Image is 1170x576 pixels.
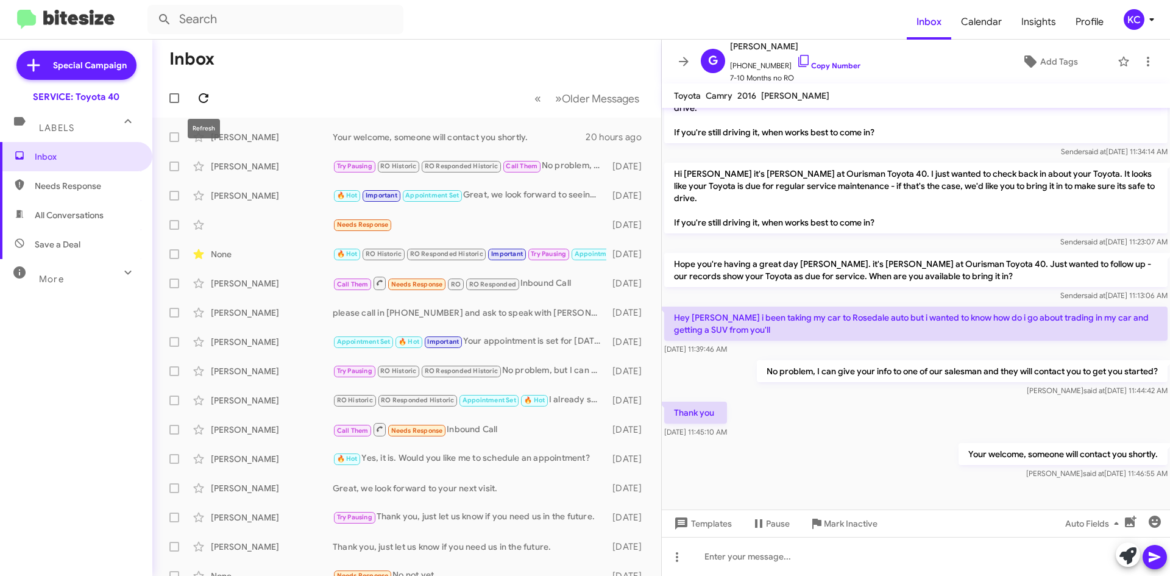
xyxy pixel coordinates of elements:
[337,250,358,258] span: 🔥 Hot
[380,367,416,375] span: RO Historic
[1055,513,1133,535] button: Auto Fields
[606,307,651,319] div: [DATE]
[337,280,369,288] span: Call Them
[1065,513,1124,535] span: Auto Fields
[662,513,742,535] button: Templates
[469,280,516,288] span: RO Responded
[491,250,523,258] span: Important
[211,336,333,348] div: [PERSON_NAME]
[211,511,333,524] div: [PERSON_NAME]
[35,238,80,251] span: Save a Deal
[796,61,860,70] a: Copy Number
[824,513,877,535] span: Mark Inactive
[425,162,498,170] span: RO Responded Historic
[211,248,333,260] div: None
[799,513,887,535] button: Mark Inactive
[333,188,606,202] div: Great, we look forward to seeing you [DATE] 1:40.
[211,541,333,553] div: [PERSON_NAME]
[1066,4,1113,40] a: Profile
[1083,386,1105,395] span: said at
[672,513,732,535] span: Templates
[606,336,651,348] div: [DATE]
[337,338,391,346] span: Appointment Set
[664,344,727,354] span: [DATE] 11:39:46 AM
[39,123,74,133] span: Labels
[606,190,651,202] div: [DATE]
[606,511,651,524] div: [DATE]
[606,541,651,553] div: [DATE]
[664,73,1168,143] p: Hi [PERSON_NAME] it's [PERSON_NAME] at Ourisman Toyota 40. I just wanted to check back in about y...
[1083,469,1104,478] span: said at
[333,422,606,437] div: Inbound Call
[337,455,358,463] span: 🔥 Hot
[333,131,586,143] div: Your welcome, someone will contact you shortly.
[706,90,732,101] span: Camry
[606,424,651,436] div: [DATE]
[427,338,459,346] span: Important
[606,219,651,231] div: [DATE]
[1012,4,1066,40] a: Insights
[534,91,541,106] span: «
[606,482,651,494] div: [DATE]
[337,513,372,521] span: Try Pausing
[333,335,606,349] div: Your appointment is set for [DATE] 1:00.
[907,4,951,40] a: Inbox
[337,191,358,199] span: 🔥 Hot
[1060,237,1168,246] span: Sender [DATE] 11:23:07 AM
[381,396,454,404] span: RO Responded Historic
[35,151,138,163] span: Inbox
[463,396,516,404] span: Appointment Set
[737,90,756,101] span: 2016
[333,510,606,524] div: Thank you, just let us know if you need us in the future.
[211,160,333,172] div: [PERSON_NAME]
[506,162,537,170] span: Call Them
[757,360,1168,382] p: No problem, I can give your info to one of our salesman and they will contact you to get you star...
[333,364,606,378] div: No problem, but I can offer you our Fall Special for the 2017 Camry, since we haven't seen it for...
[391,280,443,288] span: Needs Response
[761,90,829,101] span: [PERSON_NAME]
[959,443,1168,465] p: Your welcome, someone will contact you shortly.
[337,162,372,170] span: Try Pausing
[211,482,333,494] div: [PERSON_NAME]
[606,365,651,377] div: [DATE]
[333,247,606,261] div: Great, we look forward to seeing you [DATE][DATE] 9:00
[337,396,373,404] span: RO Historic
[606,248,651,260] div: [DATE]
[664,163,1168,233] p: Hi [PERSON_NAME] it's [PERSON_NAME] at Ourisman Toyota 40. I just wanted to check back in about y...
[333,393,606,407] div: I already scheduled service for [DATE]
[405,191,459,199] span: Appointment Set
[211,277,333,290] div: [PERSON_NAME]
[39,274,64,285] span: More
[333,307,606,319] div: please call in [PHONE_NUMBER] and ask to speak with [PERSON_NAME] in finance
[211,307,333,319] div: [PERSON_NAME]
[1084,237,1105,246] span: said at
[211,394,333,407] div: [PERSON_NAME]
[337,367,372,375] span: Try Pausing
[366,250,402,258] span: RO Historic
[399,338,419,346] span: 🔥 Hot
[1040,51,1078,73] span: Add Tags
[674,90,701,101] span: Toyota
[333,276,606,291] div: Inbound Call
[211,365,333,377] div: [PERSON_NAME]
[555,91,562,106] span: »
[333,452,606,466] div: Yes, it is. Would you like me to schedule an appointment?
[211,131,333,143] div: [PERSON_NAME]
[1124,9,1144,30] div: KC
[575,250,628,258] span: Appointment Set
[742,513,799,535] button: Pause
[333,541,606,553] div: Thank you, just let us know if you need us in the future.
[211,424,333,436] div: [PERSON_NAME]
[16,51,136,80] a: Special Campaign
[606,453,651,465] div: [DATE]
[730,72,860,84] span: 7-10 Months no RO
[451,280,461,288] span: RO
[35,209,104,221] span: All Conversations
[548,86,647,111] button: Next
[337,221,389,229] span: Needs Response
[147,5,403,34] input: Search
[337,427,369,435] span: Call Them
